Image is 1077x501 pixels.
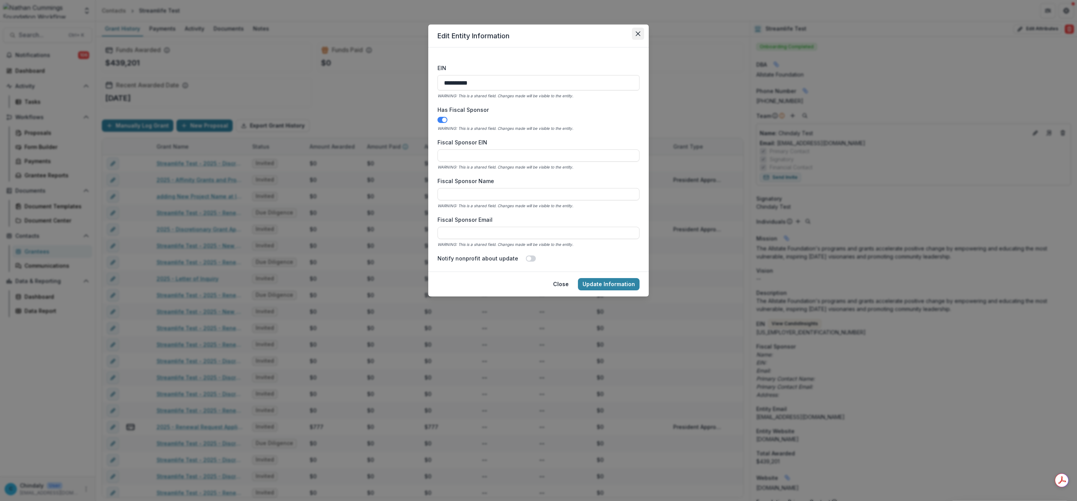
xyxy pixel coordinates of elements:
[437,165,573,169] i: WARNING: This is a shared field. Changes made will be visible to the entity.
[428,25,649,47] header: Edit Entity Information
[437,126,573,131] i: WARNING: This is a shared field. Changes made will be visible to the entity.
[437,203,573,208] i: WARNING: This is a shared field. Changes made will be visible to the entity.
[437,93,573,98] i: WARNING: This is a shared field. Changes made will be visible to the entity.
[578,278,640,290] button: Update Information
[437,216,635,224] label: Fiscal Sponsor Email
[437,254,518,262] label: Notify nonprofit about update
[437,242,573,247] i: WARNING: This is a shared field. Changes made will be visible to the entity.
[437,106,635,114] label: Has Fiscal Sponsor
[548,278,573,290] button: Close
[437,138,635,146] label: Fiscal Sponsor EIN
[437,177,635,185] label: Fiscal Sponsor Name
[632,28,644,40] button: Close
[437,64,635,72] label: EIN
